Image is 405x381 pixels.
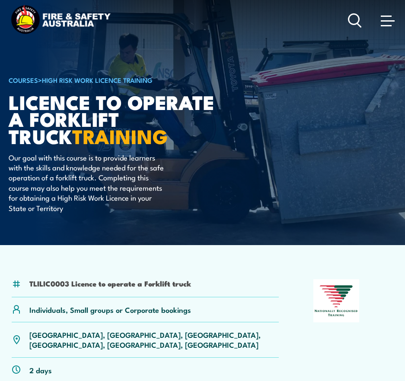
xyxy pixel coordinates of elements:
h6: > [9,75,222,85]
img: Nationally Recognised Training logo. [313,279,359,322]
a: COURSES [9,75,38,85]
strong: TRAINING [72,121,168,151]
p: Individuals, Small groups or Corporate bookings [29,305,191,315]
p: Our goal with this course is to provide learners with the skills and knowledge needed for the saf... [9,152,166,213]
h1: Licence to operate a forklift truck [9,93,222,144]
a: High Risk Work Licence Training [42,75,153,85]
p: 2 days [29,365,52,375]
li: TLILIC0003 Licence to operate a Forklift truck [29,278,191,288]
p: [GEOGRAPHIC_DATA], [GEOGRAPHIC_DATA], [GEOGRAPHIC_DATA], [GEOGRAPHIC_DATA], [GEOGRAPHIC_DATA], [G... [29,330,279,350]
